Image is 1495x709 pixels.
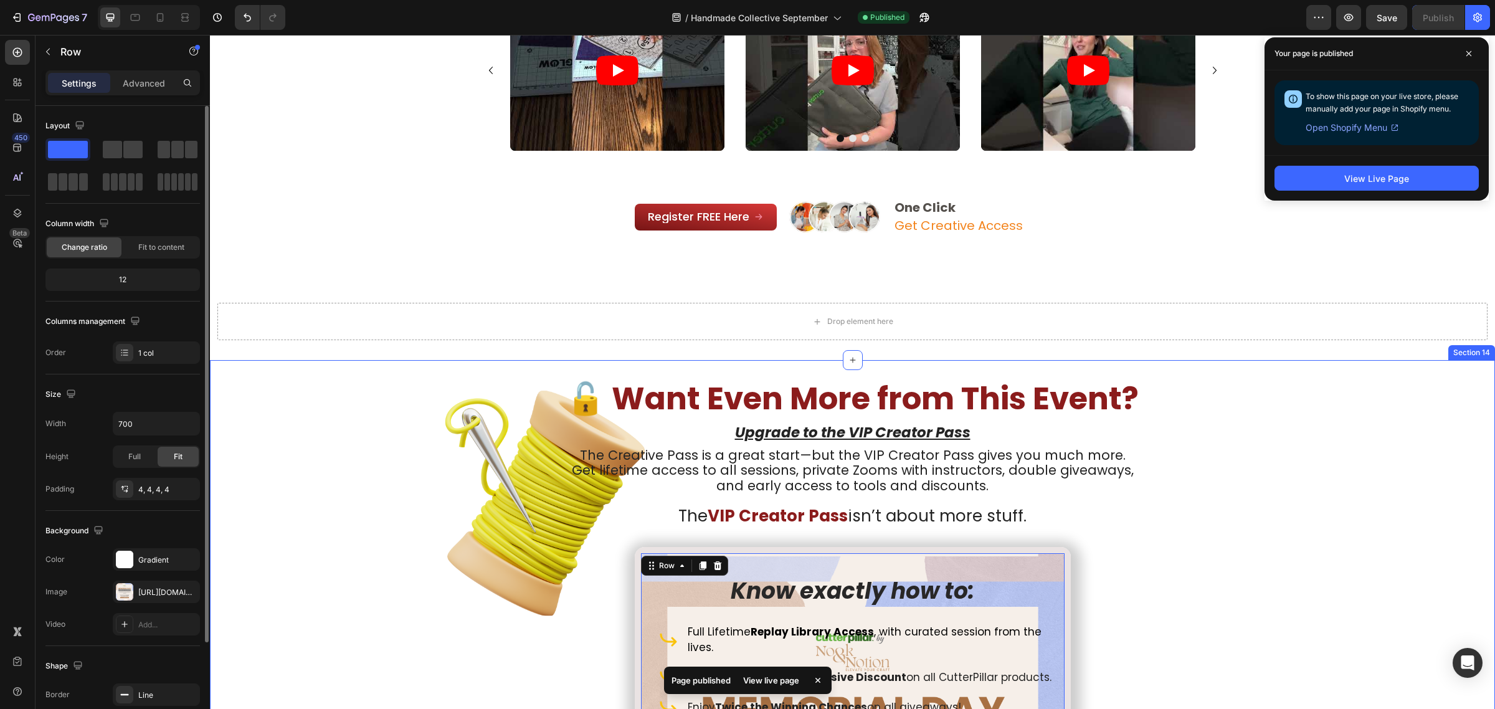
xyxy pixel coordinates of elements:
[685,182,813,199] span: Get Creative Access
[1306,92,1458,113] span: To show this page on your live store, please manually add your page in Shopify menu.
[128,451,141,462] span: Full
[45,523,106,540] div: Background
[425,169,567,196] a: Register FREE Here
[174,451,183,462] span: Fit
[478,635,842,650] span: on all CutterPillar products.
[123,77,165,90] p: Advanced
[5,5,93,30] button: 7
[1412,5,1464,30] button: Publish
[639,100,647,107] button: Dot
[447,525,467,536] div: Row
[1423,11,1454,24] div: Publish
[113,412,199,435] input: Auto
[138,554,197,566] div: Gradient
[521,540,764,572] i: Know exactly how to:
[45,313,143,330] div: Columns management
[45,451,69,462] div: Height
[45,386,78,403] div: Size
[525,388,761,407] u: Upgrade to the VIP Creator Pass
[627,100,634,107] button: Dot
[45,418,66,429] div: Width
[1453,648,1483,678] div: Open Intercom Messenger
[1306,120,1387,135] span: Open Shopify Menu
[45,619,65,630] div: Video
[541,589,664,604] strong: Replay Library Access
[45,216,112,232] div: Column width
[672,674,731,687] p: Page published
[235,5,285,30] div: Undo/Redo
[1241,312,1283,323] div: Section 14
[62,77,97,90] p: Settings
[685,11,688,24] span: /
[60,44,166,59] p: Row
[45,586,67,597] div: Image
[9,228,30,238] div: Beta
[1274,47,1353,60] p: Your page is published
[1377,12,1397,23] span: Save
[138,619,197,630] div: Add...
[356,341,929,386] strong: 🔓 Want Even More from This Event?
[617,282,683,292] div: Drop element here
[45,658,85,675] div: Shape
[45,483,74,495] div: Padding
[45,347,66,358] div: Order
[870,12,904,23] span: Published
[82,10,87,25] p: 7
[45,554,65,565] div: Color
[468,470,498,492] span: The
[45,118,87,135] div: Layout
[210,35,1495,709] iframe: Design area
[48,271,197,288] div: 12
[691,11,828,24] span: Handmade Collective September
[370,411,916,429] span: The Creative Pass is a great start—but the VIP Creator Pass gives you much more.
[438,174,539,189] span: Register FREE Here
[138,348,197,359] div: 1 col
[138,690,197,701] div: Line
[362,426,924,444] span: Get lifetime access to all sessions, private Zooms with instructors, double giveaways,
[498,470,638,492] strong: VIP Creator Pass
[505,665,657,680] strong: Twice the Winning Chances
[62,242,107,253] span: Change ratio
[478,665,751,680] span: Enjoy on all giveaways!
[1344,172,1409,185] div: View Live Page
[478,589,832,621] span: Full Lifetime , with curated session from the lives.
[138,484,197,495] div: 4, 4, 4, 4
[478,635,696,650] strong: Early Access to 20% Exclusive Discount
[138,587,197,598] div: [URL][DOMAIN_NAME]
[685,164,746,181] strong: One Click
[138,242,184,253] span: Fit to content
[652,100,659,107] button: Dot
[1274,166,1479,191] button: View Live Page
[45,689,70,700] div: Border
[1366,5,1407,30] button: Save
[506,442,779,460] span: and early access to tools and discounts.
[736,672,807,689] div: View live page
[578,147,672,217] img: gempages_554562653624730858-9dbbafc2-eb6b-401b-a706-a10a46d494ff.svg
[12,133,30,143] div: 450
[638,470,817,492] span: isn’t about more stuff.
